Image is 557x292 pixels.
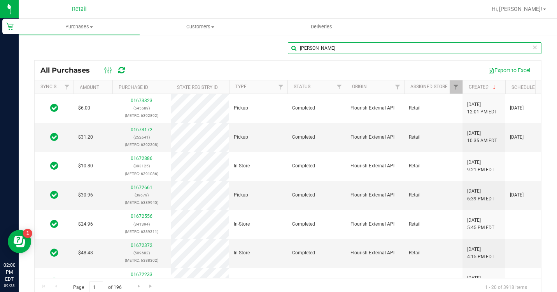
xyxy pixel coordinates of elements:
a: Customers [140,19,261,35]
span: [DATE] 9:21 PM EDT [467,159,494,174]
span: Retail [409,134,420,141]
input: Search Purchase ID, Original ID, State Registry ID or Customer Name... [288,42,541,54]
span: In Sync [50,132,58,143]
a: Deliveries [261,19,382,35]
a: State Registry ID [177,85,218,90]
iframe: Resource center unread badge [23,229,32,238]
span: [DATE] 6:39 PM EDT [467,188,494,202]
span: Pickup [234,134,248,141]
span: In Sync [50,160,58,171]
span: Flourish External API [350,221,394,228]
span: Customers [140,23,260,30]
a: Go to the next page [133,282,144,292]
a: 01673172 [131,127,152,132]
a: Scheduled [511,85,538,90]
span: Hi, [PERSON_NAME]! [492,6,542,12]
span: In-Store [234,221,250,228]
iframe: Resource center [8,230,31,253]
p: (252641) [117,134,166,141]
a: Go to the last page [145,282,157,292]
p: 09/23 [4,283,15,289]
span: In Sync [50,219,58,229]
a: Purchases [19,19,140,35]
p: (METRC: 6392892) [117,112,166,119]
a: Origin [352,84,367,89]
p: 02:00 PM EDT [4,262,15,283]
p: (METRC: 6389311) [117,228,166,235]
span: $10.80 [78,162,93,170]
p: (METRC: 6388302) [117,257,166,264]
a: Filter [391,80,404,94]
a: Sync Status [40,84,70,89]
span: All Purchases [40,66,98,75]
span: [DATE] [510,191,524,199]
span: $6.00 [78,104,90,112]
p: (341394) [117,221,166,228]
inline-svg: Retail [6,23,14,30]
span: Retail [409,191,420,199]
a: Purchase ID [119,85,148,90]
span: In Sync [50,103,58,113]
span: [DATE] 3:11 PM EDT [467,275,494,289]
span: [DATE] [510,104,524,112]
p: (893125) [117,162,166,170]
span: [DATE] [510,134,524,141]
span: $30.96 [78,191,93,199]
span: Flourish External API [350,134,394,141]
a: Filter [333,80,346,94]
span: [DATE] 5:45 PM EDT [467,217,494,231]
span: Completed [292,249,315,257]
a: Filter [450,80,462,94]
a: 01672556 [131,214,152,219]
a: Amount [80,85,99,90]
a: Filter [61,80,74,94]
span: In-Store [234,162,250,170]
p: (39679) [117,191,166,199]
span: [DATE] 4:15 PM EDT [467,246,494,261]
a: Type [235,84,247,89]
span: Flourish External API [350,162,394,170]
p: (METRC: 6391086) [117,170,166,177]
a: 01673323 [131,98,152,103]
a: Filter [275,80,287,94]
span: Pickup [234,104,248,112]
span: Completed [292,134,315,141]
a: 01672233 [131,272,152,277]
span: $31.20 [78,134,93,141]
span: In Sync [50,247,58,258]
span: Flourish External API [350,191,394,199]
span: Retail [409,104,420,112]
p: (METRC: 6389945) [117,199,166,206]
span: Deliveries [300,23,343,30]
span: In Sync [50,189,58,200]
span: $24.96 [78,221,93,228]
span: Pickup [234,191,248,199]
p: (545589) [117,104,166,112]
span: In-Store [234,249,250,257]
span: Retail [409,162,420,170]
span: Completed [292,221,315,228]
span: Flourish External API [350,104,394,112]
a: 01672372 [131,243,152,248]
span: [DATE] 10:35 AM EDT [467,130,497,144]
span: Retail [409,249,420,257]
span: Completed [292,191,315,199]
span: $48.48 [78,249,93,257]
p: (METRC: 6392308) [117,141,166,148]
a: Status [294,84,310,89]
span: Flourish External API [350,249,394,257]
button: Export to Excel [483,64,535,77]
span: Completed [292,162,315,170]
span: Retail [409,221,420,228]
span: [DATE] 12:01 PM EDT [467,101,497,116]
span: Retail [72,6,87,12]
p: (509682) [117,249,166,257]
span: In Sync [50,276,58,287]
span: Purchases [19,23,140,30]
a: 01672661 [131,185,152,190]
span: Completed [292,104,315,112]
a: Created [469,84,497,90]
a: 01672886 [131,156,152,161]
a: Assigned Store [410,84,448,89]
